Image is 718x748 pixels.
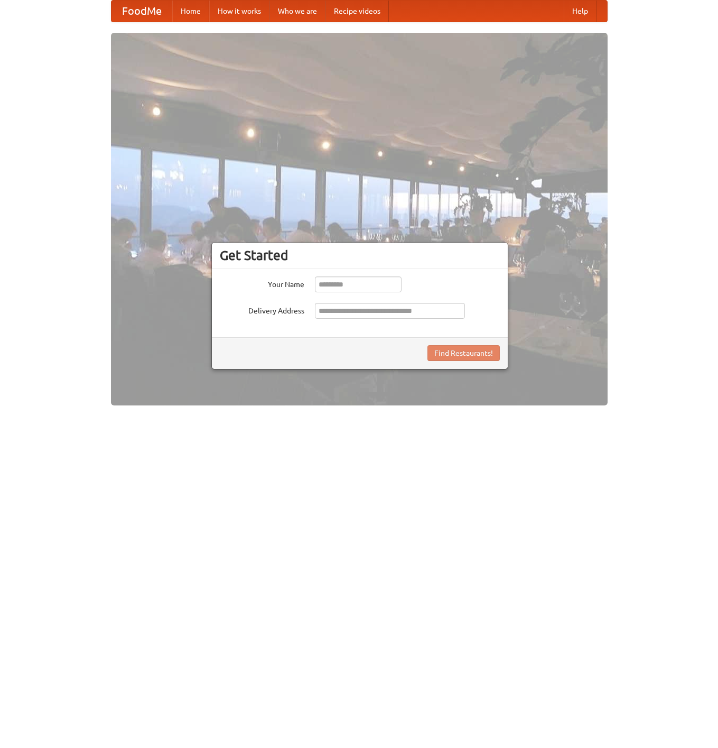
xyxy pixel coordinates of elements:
[220,276,304,290] label: Your Name
[220,247,500,263] h3: Get Started
[325,1,389,22] a: Recipe videos
[172,1,209,22] a: Home
[209,1,269,22] a: How it works
[564,1,596,22] a: Help
[220,303,304,316] label: Delivery Address
[269,1,325,22] a: Who we are
[427,345,500,361] button: Find Restaurants!
[111,1,172,22] a: FoodMe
